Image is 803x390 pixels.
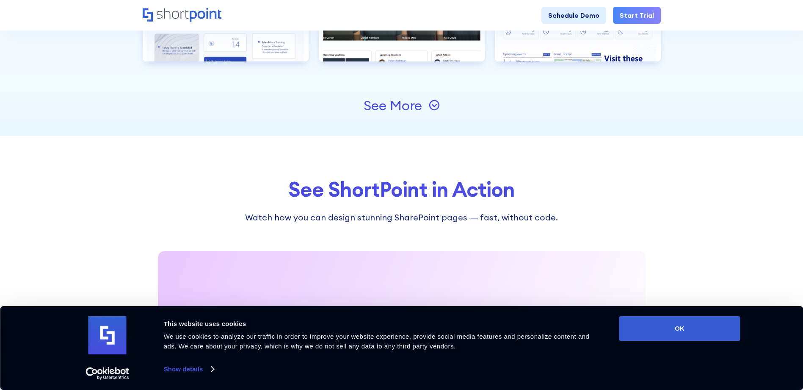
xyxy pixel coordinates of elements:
[143,8,221,22] a: Home
[164,333,590,350] span: We use cookies to analyze our traffic in order to improve your website experience, provide social...
[541,7,606,24] a: Schedule Demo
[164,363,214,376] a: Show details
[200,43,237,56] p: Preview
[70,367,144,380] a: Usercentrics Cookiebot - opens in a new window
[619,316,740,341] button: OK
[552,43,590,56] p: Preview
[235,211,568,224] div: Watch how you can design stunning SharePoint pages — fast, without code.
[88,316,127,354] img: logo
[376,43,414,56] p: Preview
[364,99,422,112] div: See More
[143,178,661,201] div: See ShortPoint in Action
[164,319,600,329] div: This website uses cookies
[651,292,803,390] iframe: Chat Widget
[613,7,661,24] a: Start Trial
